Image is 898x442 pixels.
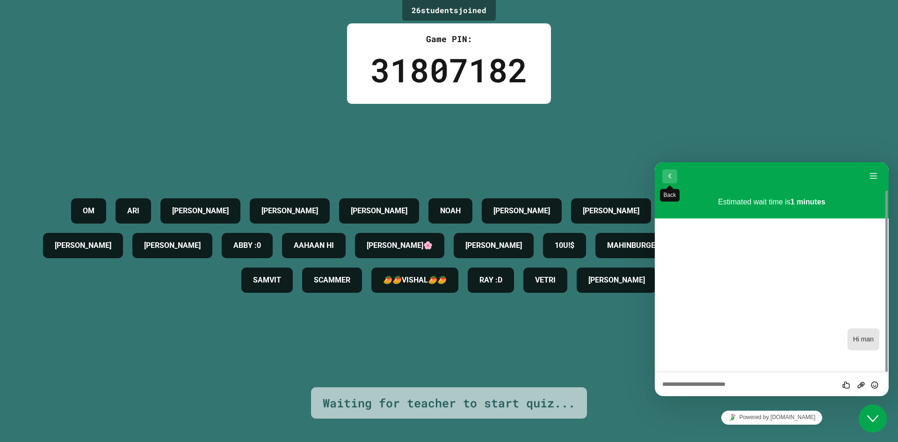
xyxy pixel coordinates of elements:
h4: [PERSON_NAME] [465,240,522,251]
h4: SCAMMER [314,275,350,286]
iframe: chat widget [655,162,889,396]
h4: 🥭🥭VISHAL🥭🥭 [383,275,447,286]
h4: [PERSON_NAME] [588,275,645,286]
h4: [PERSON_NAME] [55,240,111,251]
h4: ARI [127,205,139,217]
h4: [PERSON_NAME]🌸 [367,240,433,251]
h4: SAMVIT [253,275,281,286]
h4: [PERSON_NAME] [172,205,229,217]
h4: [PERSON_NAME] [144,240,201,251]
div: Waiting for teacher to start quiz... [323,394,575,412]
h4: ABBY :0 [233,240,261,251]
h4: [PERSON_NAME] [583,205,639,217]
h4: VETRI [535,275,556,286]
iframe: chat widget [859,405,889,433]
h4: MAHINBURGER [607,240,660,251]
h4: [PERSON_NAME] [493,205,550,217]
h4: RAY :D [479,275,502,286]
h4: NOAH [440,205,461,217]
h4: OM [83,205,94,217]
h4: [PERSON_NAME] [351,205,407,217]
iframe: chat widget [655,407,889,428]
h4: 10U!$ [555,240,574,251]
h4: AAHAAN HI [294,240,334,251]
div: 31807182 [370,45,528,94]
h4: [PERSON_NAME] [261,205,318,217]
div: Game PIN: [370,33,528,45]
